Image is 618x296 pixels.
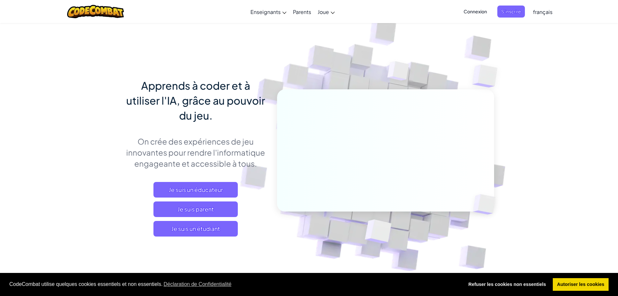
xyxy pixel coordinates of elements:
a: allow cookies [553,278,609,291]
button: Connexion [460,6,491,18]
a: deny cookies [464,278,550,291]
a: Joue [314,3,338,20]
span: CodeCombat utilise quelques cookies essentiels et non essentiels. [9,279,459,289]
img: Overlap cubes [459,49,515,104]
button: S'inscrire [497,6,525,18]
img: CodeCombat logo [67,5,124,18]
span: Enseignants [250,8,281,15]
span: français [533,8,552,15]
button: Je suis un étudiant [153,221,238,237]
a: Je suis parent [153,201,238,217]
a: Parents [290,3,314,20]
a: Je suis un éducateur [153,182,238,198]
span: Joue [318,8,329,15]
a: learn more about cookies [163,279,232,289]
a: Enseignants [247,3,290,20]
img: Overlap cubes [375,48,422,97]
img: Overlap cubes [462,181,511,228]
p: On crée des expériences de jeu innovantes pour rendre l'informatique engageante et accessible à t... [124,136,267,169]
img: Overlap cubes [349,206,407,260]
span: Apprends à coder et à utiliser l'IA, grâce au pouvoir du jeu. [126,79,265,122]
a: français [530,3,556,20]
